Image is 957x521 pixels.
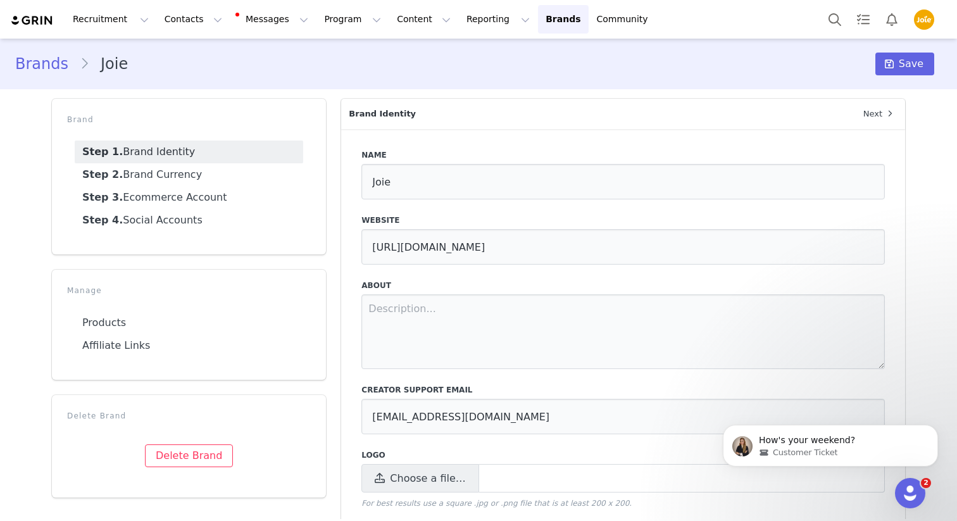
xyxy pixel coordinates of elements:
[75,334,303,357] a: Affiliate Links
[538,5,588,34] a: Brands
[361,399,885,434] input: creators@brand.com
[82,191,123,203] strong: Step 3.
[157,5,230,34] button: Contacts
[341,99,855,129] p: Brand Identity
[145,444,233,467] button: Delete Brand
[82,146,123,158] strong: Step 1.
[75,311,303,334] a: Products
[856,99,905,129] a: Next
[899,56,923,72] span: Save
[82,214,123,226] strong: Step 4.
[361,449,885,461] label: Logo
[875,53,934,75] button: Save
[895,478,925,508] iframe: Intercom live chat
[75,163,303,186] a: Brand Currency
[906,9,947,30] button: Profile
[389,5,458,34] button: Content
[67,114,311,125] p: Brand
[361,229,885,265] input: https://brandname.com
[878,5,906,34] button: Notifications
[849,5,877,34] a: Tasks
[704,398,957,487] iframe: Intercom notifications message
[589,5,661,34] a: Community
[361,215,885,226] label: Website
[65,5,156,34] button: Recruitment
[15,53,80,75] a: Brands
[75,186,303,209] a: Ecommerce Account
[361,498,885,509] p: For best results use a square .jpg or .png file that is at least 200 x 200.
[67,410,311,422] p: Delete Brand
[361,384,885,396] label: Creator Support Email
[821,5,849,34] button: Search
[361,280,885,291] label: About
[921,478,931,488] span: 2
[390,471,465,486] span: Choose a file…
[361,149,885,161] label: Name
[316,5,389,34] button: Program
[82,168,123,180] strong: Step 2.
[10,15,54,27] img: grin logo
[67,285,311,296] p: Manage
[361,164,885,199] input: Add brand name
[75,141,303,163] a: Brand Identity
[914,9,934,30] img: 5b0b357a-b854-4254-898b-24d7b5f63a62.png
[459,5,537,34] button: Reporting
[230,5,316,34] button: Messages
[75,209,303,232] a: Social Accounts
